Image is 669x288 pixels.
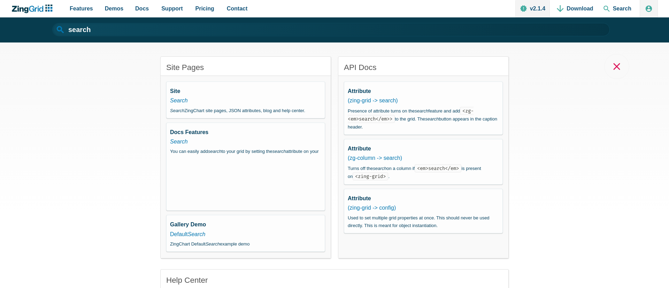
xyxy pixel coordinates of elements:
[348,146,371,151] strong: Attribute
[170,231,205,237] a: DefaultSearch
[166,63,204,72] strong: Site Pages
[70,4,93,13] span: Features
[195,4,214,13] span: Pricing
[206,241,220,247] em: Search
[170,107,321,115] span: ZingChart site pages, JSON attributes, blog and help center.
[11,5,56,13] a: ZingChart Logo. Click to return to the homepage
[348,214,499,229] span: Used to set multiple grid properties at once. This should never be used directly. This is meant f...
[170,139,188,145] a: Search
[348,205,396,211] a: (zing-grid -> config)
[227,4,248,13] span: Contact
[170,148,321,207] span: You can easily add to your grid by setting the attribute on your
[105,4,123,13] span: Demos
[348,107,499,131] span: Presence of attribute turns on the feature and add to the grid. The button appears in the caption...
[344,63,376,72] strong: API Docs
[348,164,499,181] span: Turns off the on a column if is present on .
[272,149,286,154] em: search
[348,195,371,201] strong: Attribute
[170,221,206,227] strong: Gallery Demo
[348,98,398,103] a: (zing-grid -> search)
[170,88,180,94] strong: Site
[373,166,386,171] em: search
[161,4,183,13] span: Support
[348,107,474,123] code: <zg-<em>search</em>>
[425,116,439,122] em: search
[170,98,188,103] a: Search
[170,240,321,248] span: ZingChart Default example demo
[52,23,610,36] input: Search...
[415,164,461,172] code: <em>search</em>
[166,276,208,285] strong: Help Center
[415,108,428,114] em: search
[135,4,149,13] span: Docs
[353,172,388,180] code: <zing-grid>
[208,149,222,154] em: search
[188,231,206,237] em: Search
[348,88,371,94] strong: Attribute
[348,155,402,161] a: (zg-column -> search)
[170,129,208,135] strong: Docs Features
[170,108,184,113] em: Search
